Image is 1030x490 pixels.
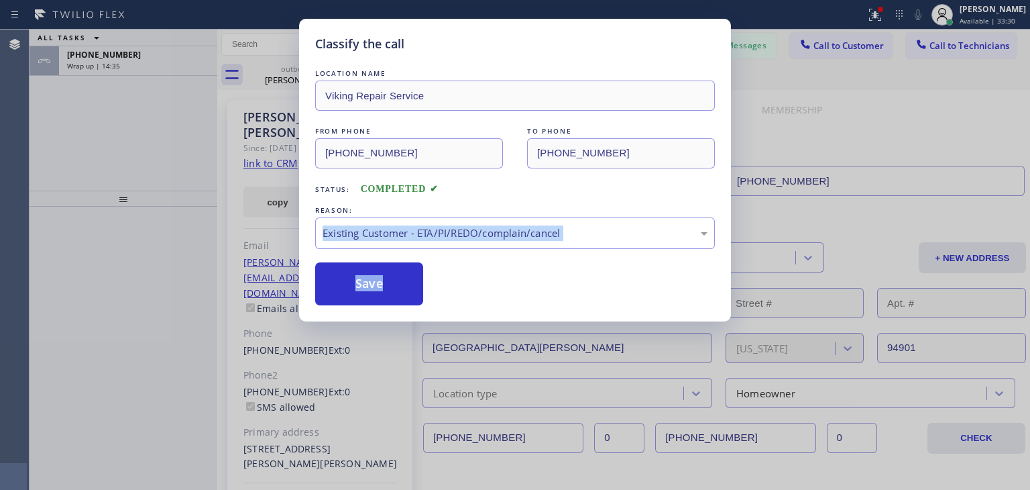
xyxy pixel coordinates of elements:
[315,203,715,217] div: REASON:
[315,262,423,305] button: Save
[315,138,503,168] input: From phone
[315,66,715,81] div: LOCATION NAME
[315,185,350,194] span: Status:
[527,124,715,138] div: TO PHONE
[315,35,404,53] h5: Classify the call
[323,226,707,241] div: Existing Customer - ETA/PI/REDO/complain/cancel
[315,124,503,138] div: FROM PHONE
[361,184,439,194] span: COMPLETED
[527,138,715,168] input: To phone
